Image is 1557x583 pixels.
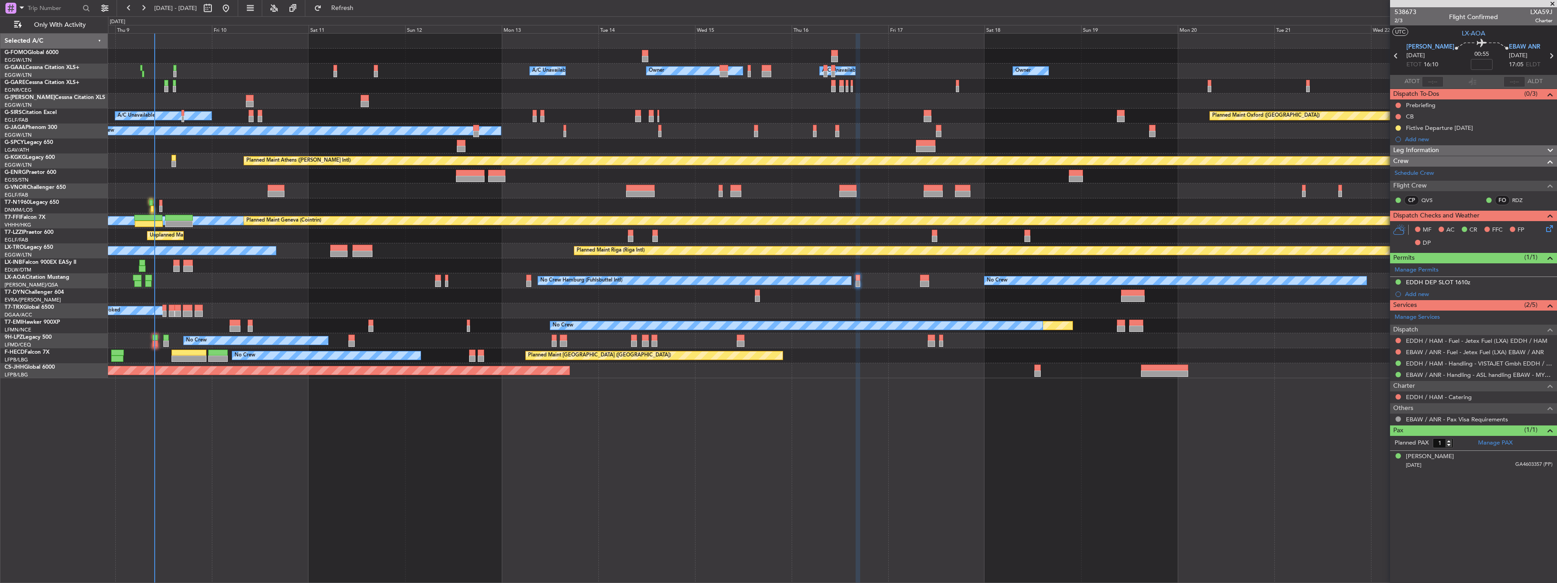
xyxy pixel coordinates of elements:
a: G-ENRGPraetor 600 [5,170,56,175]
a: G-VNORChallenger 650 [5,185,66,190]
span: Charter [1393,381,1415,391]
a: EGGW/LTN [5,162,32,168]
div: A/C Unavailable [532,64,570,78]
span: ELDT [1526,60,1540,69]
span: Dispatch [1393,325,1418,335]
a: LFPB/LBG [5,356,28,363]
span: Crew [1393,156,1409,167]
span: ATOT [1405,77,1420,86]
div: Add new [1405,135,1552,143]
a: T7-EMIHawker 900XP [5,320,60,325]
div: Fri 17 [888,25,985,33]
div: Tue 21 [1274,25,1371,33]
a: EDLW/DTM [5,267,31,273]
span: T7-N1960 [5,200,30,205]
span: ETOT [1406,60,1421,69]
span: G-JAGA [5,125,25,130]
div: Add new [1405,290,1552,298]
span: G-GAAL [5,65,25,70]
span: FP [1518,226,1524,235]
a: QVS [1421,196,1442,204]
span: G-SIRS [5,110,22,115]
a: T7-FFIFalcon 7X [5,215,45,220]
span: Only With Activity [24,22,96,28]
span: CR [1469,226,1477,235]
a: G-GAALCessna Citation XLS+ [5,65,79,70]
button: Only With Activity [10,18,98,32]
div: Thu 9 [115,25,212,33]
div: No Crew [235,349,255,362]
a: G-FOMOGlobal 6000 [5,50,59,55]
a: DNMM/LOS [5,207,33,213]
div: Sun 19 [1081,25,1178,33]
div: Wed 15 [695,25,792,33]
a: Manage Permits [1395,266,1439,275]
span: EBAW ANR [1509,43,1540,52]
div: Unplanned Maint [GEOGRAPHIC_DATA] ([GEOGRAPHIC_DATA]) [150,229,299,242]
a: Schedule Crew [1395,169,1434,178]
a: [PERSON_NAME]/QSA [5,282,58,288]
span: (1/1) [1524,252,1537,262]
a: G-[PERSON_NAME]Cessna Citation XLS [5,95,105,100]
span: CS-JHH [5,365,24,370]
a: F-HECDFalcon 7X [5,350,49,355]
span: LX-TRO [5,245,24,250]
span: 00:55 [1474,50,1489,59]
span: G-SPCY [5,140,24,145]
a: LFMN/NCE [5,326,31,333]
a: EGLF/FAB [5,192,28,198]
a: T7-TRXGlobal 6500 [5,305,54,310]
div: Wed 22 [1371,25,1468,33]
a: VHHH/HKG [5,222,31,228]
input: Trip Number [28,1,80,15]
span: F-HECD [5,350,24,355]
a: EBAW / ANR - Fuel - Jetex Fuel (LXA) EBAW / ANR [1406,348,1544,356]
span: Dispatch Checks and Weather [1393,211,1479,221]
span: LX-AOA [1462,29,1485,38]
a: EGSS/STN [5,177,29,183]
div: Sat 11 [308,25,405,33]
div: Owner [649,64,664,78]
div: Planned Maint Oxford ([GEOGRAPHIC_DATA]) [1212,109,1320,123]
span: 17:05 [1509,60,1523,69]
a: CS-JHHGlobal 6000 [5,365,55,370]
input: --:-- [1422,76,1444,87]
a: EBAW / ANR - Pax Visa Requirements [1406,415,1508,423]
div: Fictive Departure [DATE] [1406,124,1473,132]
span: MF [1423,226,1431,235]
div: Thu 16 [792,25,888,33]
span: [DATE] [1509,51,1528,60]
a: EGGW/LTN [5,57,32,64]
span: T7-DYN [5,290,25,295]
a: EDDH / HAM - Fuel - Jetex Fuel (LXA) EDDH / HAM [1406,337,1547,345]
span: [PERSON_NAME] [1406,43,1454,52]
span: G-ENRG [5,170,26,175]
span: Services [1393,300,1417,311]
span: (0/3) [1524,89,1537,99]
div: No Crew [553,319,573,332]
div: EDDH DEP SLOT 1610z [1406,278,1470,286]
span: Flight Crew [1393,181,1427,191]
span: Refresh [323,5,362,11]
span: T7-TRX [5,305,23,310]
div: No Crew [987,274,1008,287]
span: GA4603357 (PP) [1515,461,1552,469]
span: (2/5) [1524,300,1537,310]
div: Prebriefing [1406,101,1435,109]
span: Pax [1393,425,1403,436]
div: Mon 20 [1178,25,1274,33]
span: T7-LZZI [5,230,23,235]
span: G-GARE [5,80,25,85]
span: AC [1446,226,1454,235]
span: LX-INB [5,260,22,265]
a: EGGW/LTN [5,72,32,79]
span: Leg Information [1393,145,1439,156]
a: T7-N1960Legacy 650 [5,200,59,205]
a: G-SPCYLegacy 650 [5,140,53,145]
span: G-FOMO [5,50,28,55]
span: [DATE] [1406,462,1421,469]
span: (1/1) [1524,425,1537,435]
a: LX-INBFalcon 900EX EASy II [5,260,76,265]
span: Dispatch To-Dos [1393,89,1439,99]
span: ALDT [1528,77,1542,86]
